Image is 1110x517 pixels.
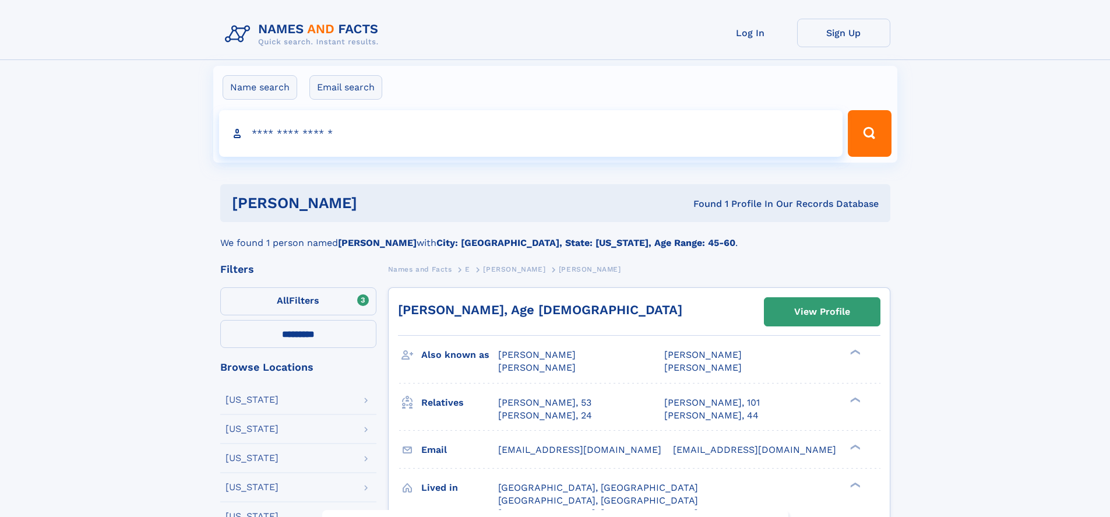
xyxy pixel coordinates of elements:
[225,453,279,463] div: [US_STATE]
[338,237,417,248] b: [PERSON_NAME]
[848,110,891,157] button: Search Button
[764,298,880,326] a: View Profile
[465,265,470,273] span: E
[220,362,376,372] div: Browse Locations
[673,444,836,455] span: [EMAIL_ADDRESS][DOMAIN_NAME]
[421,440,498,460] h3: Email
[309,75,382,100] label: Email search
[225,424,279,434] div: [US_STATE]
[398,303,682,317] a: [PERSON_NAME], Age [DEMOGRAPHIC_DATA]
[664,409,759,422] a: [PERSON_NAME], 44
[704,19,797,47] a: Log In
[498,362,576,373] span: [PERSON_NAME]
[223,75,297,100] label: Name search
[847,443,861,451] div: ❯
[797,19,890,47] a: Sign Up
[847,396,861,403] div: ❯
[220,19,388,50] img: Logo Names and Facts
[421,393,498,413] h3: Relatives
[421,345,498,365] h3: Also known as
[421,478,498,498] h3: Lived in
[436,237,735,248] b: City: [GEOGRAPHIC_DATA], State: [US_STATE], Age Range: 45-60
[847,349,861,356] div: ❯
[219,110,843,157] input: search input
[847,481,861,488] div: ❯
[277,295,289,306] span: All
[498,396,591,409] a: [PERSON_NAME], 53
[220,222,890,250] div: We found 1 person named with .
[498,482,698,493] span: [GEOGRAPHIC_DATA], [GEOGRAPHIC_DATA]
[498,349,576,360] span: [PERSON_NAME]
[498,409,592,422] a: [PERSON_NAME], 24
[483,262,545,276] a: [PERSON_NAME]
[483,265,545,273] span: [PERSON_NAME]
[225,483,279,492] div: [US_STATE]
[220,287,376,315] label: Filters
[232,196,526,210] h1: [PERSON_NAME]
[498,444,661,455] span: [EMAIL_ADDRESS][DOMAIN_NAME]
[388,262,452,276] a: Names and Facts
[225,395,279,405] div: [US_STATE]
[664,349,742,360] span: [PERSON_NAME]
[559,265,621,273] span: [PERSON_NAME]
[220,264,376,275] div: Filters
[498,495,698,506] span: [GEOGRAPHIC_DATA], [GEOGRAPHIC_DATA]
[664,362,742,373] span: [PERSON_NAME]
[664,396,760,409] a: [PERSON_NAME], 101
[794,298,850,325] div: View Profile
[525,198,879,210] div: Found 1 Profile In Our Records Database
[465,262,470,276] a: E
